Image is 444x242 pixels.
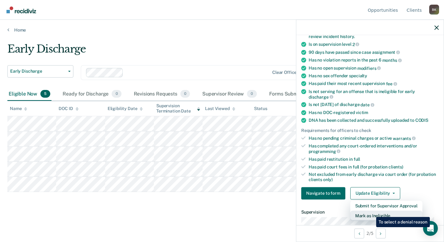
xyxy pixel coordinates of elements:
div: B K [429,5,439,15]
div: Has paid restitution in [309,156,439,162]
div: Has no sex offender [309,73,439,79]
div: Has no violation reports in the past 6 [309,57,439,63]
span: warrants [393,136,416,141]
div: Has paid their most recent supervision [309,81,439,87]
span: Early Discharge [10,69,66,74]
div: Has no open supervision [309,65,439,71]
button: Previous Opportunity [354,228,364,238]
span: 0 [112,90,121,98]
div: Is not serving for an offense that is ineligible for early [309,89,439,99]
button: Mark as Ineligible [350,210,422,220]
div: Dropdown Menu [350,201,422,220]
div: Is on supervision level [309,41,439,47]
div: Has paid court fees in full (for probation [309,164,439,169]
button: Navigate to form [301,187,345,199]
div: Supervision Termination Date [156,103,200,114]
div: Is not [DATE] of discharge [309,102,439,108]
div: Revisions Requests [133,87,191,101]
div: DOC ID [59,106,78,111]
div: Has completed any court-ordered interventions and/or [309,143,439,154]
div: Clear officers [272,70,301,75]
button: Submit for Supervisor Approval [350,201,422,210]
div: Last Viewed [205,106,235,111]
button: Next Opportunity [376,228,386,238]
span: modifiers [357,66,381,70]
div: 90 days have passed since case [309,49,439,55]
div: Has no DOC-registered [309,110,439,115]
span: discharge [309,94,333,99]
span: 2 [352,42,360,47]
div: Not excluded from early discharge via court order (for probation clients [309,172,439,182]
a: Home [7,27,437,33]
span: CODIS [415,117,428,122]
div: Requirements for officers to check [301,128,439,133]
div: Name [10,106,27,111]
div: Has no pending criminal charges or active [309,135,439,141]
span: 0 [247,90,257,98]
div: Open Intercom Messenger [423,221,438,236]
span: months [382,57,402,62]
span: programming [309,149,340,154]
div: Early Discharge [7,43,340,60]
span: fee [386,81,397,86]
span: full [354,156,360,161]
span: assignment [372,50,400,55]
div: Ready for Discharge [61,87,122,101]
button: Profile dropdown button [429,5,439,15]
div: Forms Submitted [268,87,322,101]
button: Update Eligibility [350,187,400,199]
div: DNA has been collected and successfully uploaded to [309,117,439,123]
span: 0 [180,90,190,98]
span: clients) [388,164,403,169]
a: Navigate to form link [301,187,348,199]
span: only) [323,177,333,182]
span: date [360,102,374,107]
img: Recidiviz [6,6,36,13]
div: Eligibility Date [108,106,143,111]
div: 2 / 5 [296,225,444,241]
span: 5 [40,90,50,98]
span: victim [356,110,368,115]
dt: Supervision [301,209,439,214]
div: Supervisor Review [201,87,258,101]
div: Eligible Now [7,87,51,101]
span: specialty [349,73,367,78]
div: Status [254,106,267,111]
